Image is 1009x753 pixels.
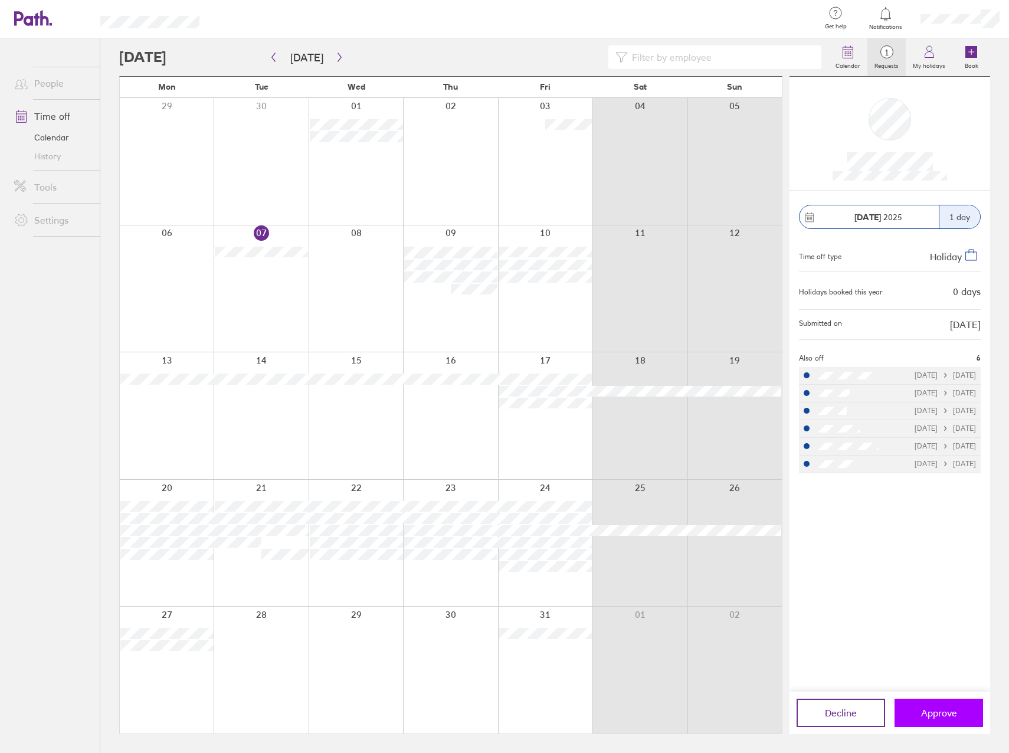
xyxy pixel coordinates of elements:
div: [DATE] [DATE] [915,407,976,415]
a: Calendar [828,38,867,76]
span: Get help [817,23,855,30]
span: 2025 [854,212,902,222]
label: Requests [867,59,906,70]
a: Tools [5,175,100,199]
span: Fri [540,82,551,91]
span: Sun [727,82,742,91]
span: Thu [443,82,458,91]
span: Holiday [930,251,962,263]
a: People [5,71,100,95]
div: 1 day [939,205,980,228]
span: [DATE] [950,319,981,330]
span: Decline [825,708,857,718]
div: 0 days [953,286,981,297]
span: Wed [348,82,365,91]
span: Submitted on [799,319,842,330]
label: My holidays [906,59,952,70]
span: Approve [921,708,957,718]
button: Approve [895,699,983,727]
input: Filter by employee [627,46,814,68]
span: 1 [867,48,906,57]
a: History [5,147,100,166]
a: Book [952,38,990,76]
div: [DATE] [DATE] [915,371,976,379]
span: Mon [158,82,176,91]
span: 6 [977,354,981,362]
button: Decline [797,699,885,727]
a: My holidays [906,38,952,76]
label: Book [958,59,985,70]
button: [DATE] [281,48,333,67]
div: [DATE] [DATE] [915,442,976,450]
a: Time off [5,104,100,128]
div: [DATE] [DATE] [915,389,976,397]
span: Sat [634,82,647,91]
span: Notifications [867,24,905,31]
label: Calendar [828,59,867,70]
div: Time off type [799,248,841,262]
a: Settings [5,208,100,232]
span: Tue [255,82,268,91]
a: 1Requests [867,38,906,76]
a: Notifications [867,6,905,31]
div: [DATE] [DATE] [915,424,976,433]
a: Calendar [5,128,100,147]
strong: [DATE] [854,212,881,222]
div: Holidays booked this year [799,288,883,296]
span: Also off [799,354,824,362]
div: [DATE] [DATE] [915,460,976,468]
